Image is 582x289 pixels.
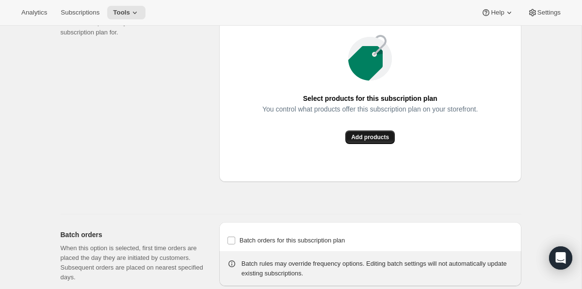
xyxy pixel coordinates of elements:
[475,6,519,19] button: Help
[55,6,105,19] button: Subscriptions
[491,9,504,16] span: Help
[537,9,561,16] span: Settings
[61,230,204,240] h2: Batch orders
[262,102,478,116] span: You control what products offer this subscription plan on your storefront.
[303,92,437,105] span: Select products for this subscription plan
[16,6,53,19] button: Analytics
[61,18,204,37] p: Select which products you would like to offer this subscription plan for.
[345,130,395,144] button: Add products
[113,9,130,16] span: Tools
[351,133,389,141] span: Add products
[61,243,204,282] p: When this option is selected, first time orders are placed the day they are initiated by customer...
[107,6,145,19] button: Tools
[61,9,99,16] span: Subscriptions
[240,237,345,244] span: Batch orders for this subscription plan
[522,6,566,19] button: Settings
[21,9,47,16] span: Analytics
[549,246,572,270] div: Open Intercom Messenger
[242,259,514,278] div: Batch rules may override frequency options. Editing batch settings will not automatically update ...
